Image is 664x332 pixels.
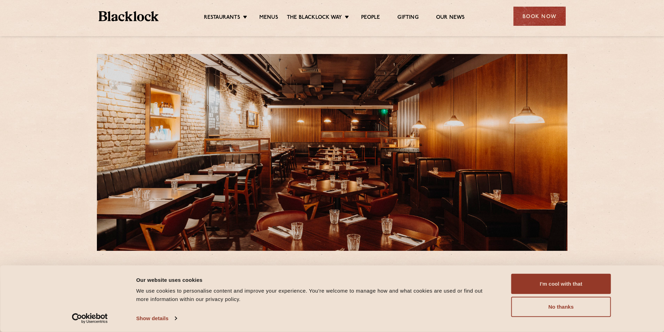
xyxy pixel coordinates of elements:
div: Book Now [513,7,566,26]
a: Gifting [397,14,418,22]
a: Restaurants [204,14,240,22]
div: Our website uses cookies [136,276,496,284]
a: Usercentrics Cookiebot - opens in a new window [59,313,120,324]
button: I'm cool with that [511,274,611,294]
div: We use cookies to personalise content and improve your experience. You're welcome to manage how a... [136,287,496,303]
a: The Blacklock Way [287,14,342,22]
a: Menus [259,14,278,22]
img: BL_Textured_Logo-footer-cropped.svg [99,11,159,21]
button: No thanks [511,297,611,317]
a: Our News [436,14,465,22]
a: Show details [136,313,177,324]
a: People [361,14,380,22]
